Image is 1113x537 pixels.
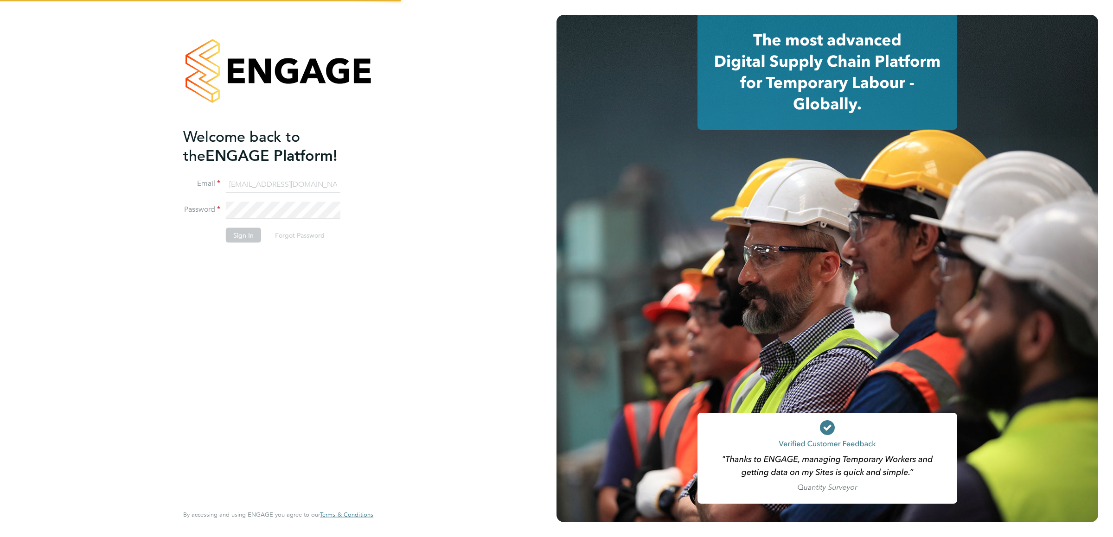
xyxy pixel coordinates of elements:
h2: ENGAGE Platform! [183,127,364,165]
label: Email [183,179,220,189]
button: Sign In [226,228,261,243]
input: Enter your work email... [226,176,340,193]
span: Welcome back to the [183,127,300,164]
a: Terms & Conditions [320,511,373,518]
span: By accessing and using ENGAGE you agree to our [183,511,373,518]
label: Password [183,205,220,215]
button: Forgot Password [268,228,332,243]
